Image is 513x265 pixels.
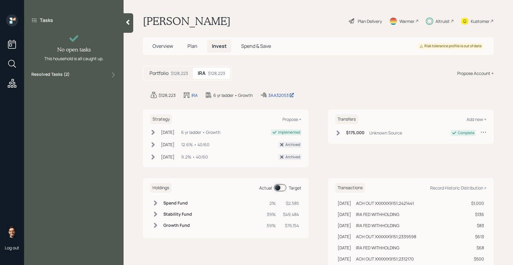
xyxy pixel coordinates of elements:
div: $128,223 [171,70,188,76]
div: $1,000 [470,200,484,206]
div: IRA FED WITHHOLDING [356,222,399,229]
div: IRA FED WITHHOLDING [356,245,399,251]
h6: Holdings [150,183,172,193]
span: Overview [153,43,173,49]
div: $2,585 [283,200,299,206]
h5: IRA [198,70,206,76]
div: 12.6% • 40/60 [181,141,209,148]
h6: Transactions [335,183,365,193]
div: $83 [470,222,484,229]
div: Actual [259,185,272,191]
div: [DATE] [161,129,175,135]
img: sami-boghos-headshot.png [6,226,18,238]
span: Spend & Save [241,43,271,49]
div: [DATE] [161,154,175,160]
div: 9.2% • 40/60 [181,154,208,160]
span: Invest [212,43,227,49]
div: $613 [470,233,484,240]
div: [DATE] [338,211,351,217]
div: [DATE] [338,256,351,262]
div: Archived [285,142,300,147]
div: 59% [267,222,276,229]
div: This household is all caught up. [44,55,104,62]
div: ACH OUT XXXXXX9151;2312170 [356,256,414,262]
div: Target [289,185,301,191]
div: ACH OUT XXXXXX9151;2339598 [356,233,416,240]
h6: Spend Fund [163,201,192,206]
div: Add new + [467,116,486,122]
div: [DATE] [338,245,351,251]
div: IRA [191,92,198,98]
h6: Growth Fund [163,223,192,228]
div: ACH OUT XXXXXX9151;2421441 [356,200,414,206]
div: Risk tolerance profile is out of date [420,44,482,49]
h1: [PERSON_NAME] [143,14,231,28]
div: Altruist [436,18,450,24]
label: Tasks [40,17,53,23]
div: Archived [285,154,300,160]
div: Propose Account + [457,70,494,76]
div: Kustomer [471,18,489,24]
div: IRA FED WITHHOLDING [356,211,399,217]
div: $68 [470,245,484,251]
span: Plan [187,43,197,49]
div: Plan Delivery [358,18,382,24]
div: $136 [470,211,484,217]
h6: $175,000 [346,130,364,135]
div: [DATE] [338,200,351,206]
div: $49,484 [283,211,299,217]
h6: Transfers [335,114,358,124]
h5: Portfolio [149,70,168,76]
div: $500 [470,256,484,262]
h6: Stability Fund [163,212,192,217]
div: 6 yr ladder • Growth [213,92,253,98]
div: Warmer [399,18,414,24]
div: Record Historic Distribution + [430,185,486,191]
div: Log out [5,245,19,251]
div: $128,223 [208,70,225,76]
div: 3AA32053 [268,92,294,98]
div: 2% [267,200,276,206]
div: Implemented [278,130,300,135]
h6: Strategy [150,114,172,124]
div: $128,223 [159,92,176,98]
div: [DATE] [338,233,351,240]
div: $76,154 [283,222,299,229]
div: 39% [267,211,276,217]
h4: No open tasks [57,46,91,53]
div: Unknown Source [369,130,402,136]
div: 6 yr ladder • Growth [181,129,220,135]
div: Complete [458,130,474,136]
div: [DATE] [161,141,175,148]
label: Resolved Tasks ( 2 ) [31,71,70,79]
div: [DATE] [338,222,351,229]
div: Propose + [282,116,301,122]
